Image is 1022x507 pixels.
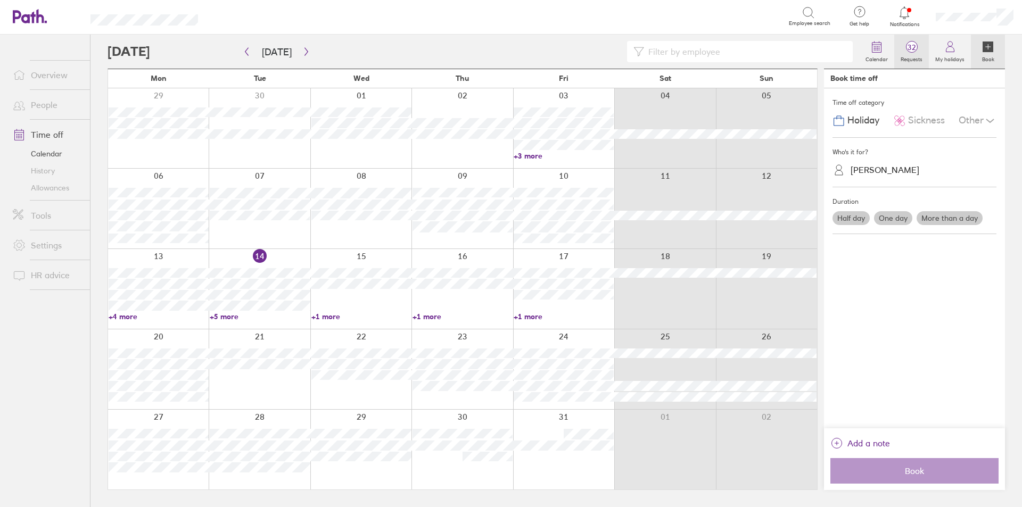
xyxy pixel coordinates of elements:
a: My holidays [929,35,971,69]
div: Time off category [833,95,996,111]
span: Tue [254,74,266,82]
a: Allowances [4,179,90,196]
a: Book [971,35,1005,69]
a: Calendar [4,145,90,162]
a: +4 more [109,312,209,321]
span: Thu [456,74,469,82]
div: Who's it for? [833,144,996,160]
button: [DATE] [253,43,300,61]
span: Book [838,466,991,476]
div: Other [959,111,996,131]
div: [PERSON_NAME] [851,165,919,175]
div: Duration [833,194,996,210]
label: Calendar [859,53,894,63]
label: Requests [894,53,929,63]
a: Notifications [887,5,922,28]
span: Wed [353,74,369,82]
span: Mon [151,74,167,82]
span: Sickness [908,115,945,126]
label: One day [874,211,912,225]
span: Fri [559,74,568,82]
a: +1 more [413,312,513,321]
label: Half day [833,211,870,225]
a: Tools [4,205,90,226]
span: Sat [660,74,671,82]
a: +1 more [514,312,614,321]
a: +5 more [210,312,310,321]
a: Overview [4,64,90,86]
label: My holidays [929,53,971,63]
a: 32Requests [894,35,929,69]
a: Time off [4,124,90,145]
span: Employee search [789,20,830,27]
a: HR advice [4,264,90,286]
a: People [4,94,90,115]
a: Calendar [859,35,894,69]
div: Book time off [830,74,878,82]
button: Book [830,458,999,484]
span: Holiday [847,115,879,126]
input: Filter by employee [644,41,846,62]
a: +1 more [311,312,411,321]
span: Add a note [847,435,890,452]
span: Sun [760,74,773,82]
div: Search [227,11,254,21]
label: Book [976,53,1001,63]
span: Notifications [887,21,922,28]
a: Settings [4,235,90,256]
span: 32 [894,43,929,52]
a: +3 more [514,151,614,161]
button: Add a note [830,435,890,452]
span: Get help [842,21,877,27]
label: More than a day [917,211,983,225]
a: History [4,162,90,179]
